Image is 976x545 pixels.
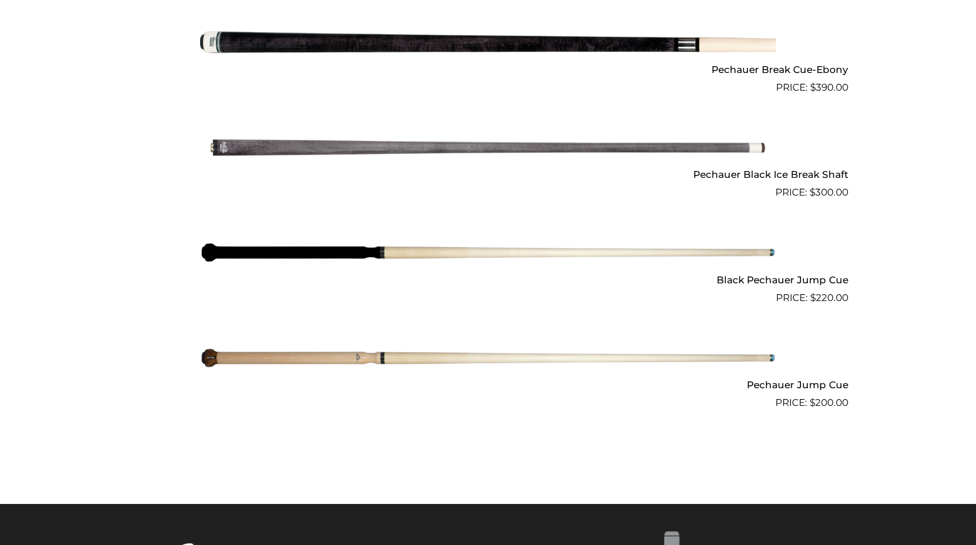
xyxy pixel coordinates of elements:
span: $ [810,186,815,198]
h2: Black Pechauer Jump Cue [128,269,848,290]
span: $ [810,82,816,93]
img: Black Pechauer Jump Cue [200,205,776,300]
bdi: 200.00 [810,397,848,408]
bdi: 390.00 [810,82,848,93]
a: Pechauer Jump Cue $200.00 [128,310,848,410]
a: Pechauer Black Ice Break Shaft $300.00 [128,100,848,200]
h2: Pechauer Black Ice Break Shaft [128,164,848,185]
h2: Pechauer Break Cue-Ebony [128,59,848,80]
a: Black Pechauer Jump Cue $220.00 [128,205,848,305]
bdi: 220.00 [810,292,848,303]
h2: Pechauer Jump Cue [128,375,848,396]
bdi: 300.00 [810,186,848,198]
span: $ [810,292,816,303]
span: $ [810,397,815,408]
img: Pechauer Jump Cue [200,310,776,406]
img: Pechauer Black Ice Break Shaft [200,100,776,196]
